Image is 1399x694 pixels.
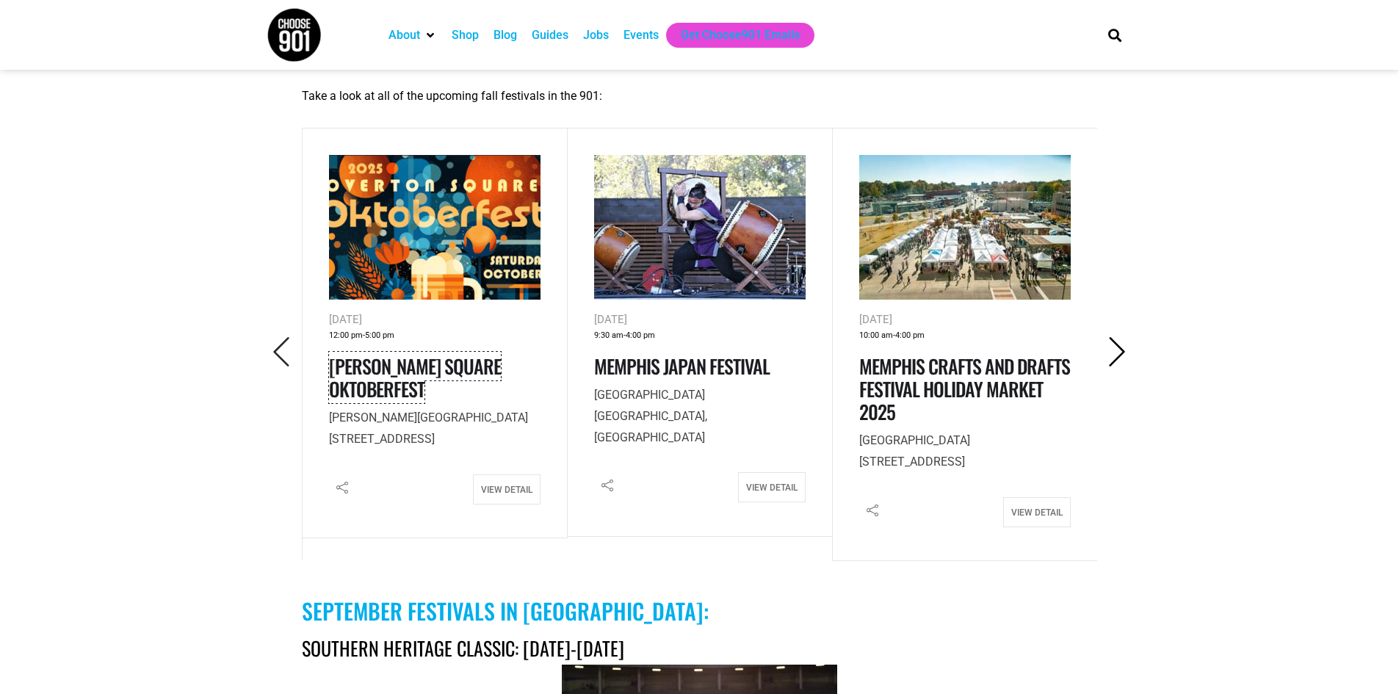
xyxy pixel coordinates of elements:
span: 4:00 pm [895,328,925,344]
a: Memphis Japan Festival [594,352,770,380]
nav: Main nav [381,23,1083,48]
i: Next [1102,337,1132,367]
a: Shop [452,26,479,44]
button: Previous [261,335,302,370]
span: 5:00 pm [365,328,394,344]
p: [STREET_ADDRESS] [859,430,1071,473]
span: [GEOGRAPHIC_DATA] [594,388,705,402]
span: [PERSON_NAME][GEOGRAPHIC_DATA] [329,411,528,424]
a: Jobs [583,26,609,44]
a: Blog [494,26,517,44]
span: 4:00 pm [626,328,655,344]
i: Previous [267,337,297,367]
div: - [594,328,806,344]
p: [GEOGRAPHIC_DATA], [GEOGRAPHIC_DATA] [594,385,806,448]
i: Share [859,497,886,524]
a: Guides [532,26,568,44]
p: Take a look at all of the upcoming fall festivals in the 901: [302,87,1097,105]
a: About [388,26,420,44]
a: View Detail [473,474,541,505]
span: [DATE] [594,313,627,326]
h3: Southern Heritage Classic: [DATE]-[DATE] [302,637,1097,659]
span: 9:30 am [594,328,623,344]
a: Memphis Crafts and Drafts Festival Holiday Market 2025 [859,352,1070,426]
img: Vibrant graphic poster for 2025 Overton Square Oktoberfest, showcasing beer, flowers, and wheat. ... [329,155,541,300]
span: [DATE] [329,313,362,326]
div: - [859,328,1071,344]
a: View Detail [1003,497,1071,527]
img: A person in traditional attire plays three large taiko drums on an outdoor stage at the Japan Fes... [594,155,806,300]
i: Share [594,472,621,499]
img: Aerial view of an outdoor Holiday Market with white tents, vendors, and crowds of people on a sun... [859,155,1071,300]
span: 10:00 am [859,328,893,344]
p: [STREET_ADDRESS] [329,408,541,450]
div: About [381,23,444,48]
a: Events [623,26,659,44]
a: [PERSON_NAME] Square Oktoberfest [329,352,501,403]
span: 12:00 pm [329,328,363,344]
span: [DATE] [859,313,892,326]
span: [GEOGRAPHIC_DATA] [859,433,970,447]
a: Get Choose901 Emails [681,26,800,44]
div: - [329,328,541,344]
i: Share [329,474,355,501]
div: Search [1102,23,1127,47]
h2: SEPTEMBER Festivals in [GEOGRAPHIC_DATA]: [302,598,1097,624]
button: Next [1097,335,1138,370]
a: View Detail [738,472,806,502]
